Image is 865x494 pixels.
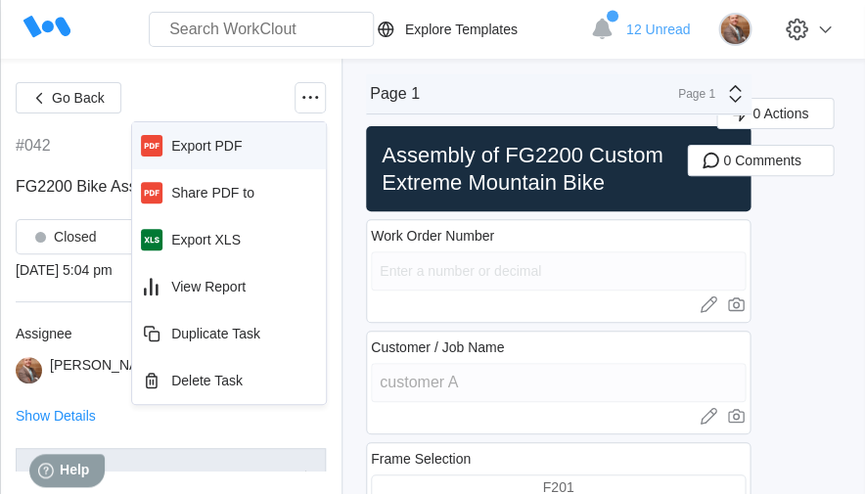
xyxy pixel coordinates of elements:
[723,154,800,167] span: 0 Comments
[52,91,105,105] span: Go Back
[371,339,504,355] div: Customer / Job Name
[752,107,808,120] span: 0 Actions
[374,18,580,41] a: Explore Templates
[16,178,259,195] span: FG2200 Bike Assembly Steps Task
[171,326,260,341] div: Duplicate Task
[371,251,746,291] input: Enter a number or decimal
[16,357,42,383] img: Suit_Brick.jpg
[666,87,715,101] div: Page 1
[371,451,471,467] div: Frame Selection
[26,223,97,250] div: Closed
[626,22,690,37] span: 12 Unread
[171,138,242,154] div: Export PDF
[687,145,834,176] button: 0 Comments
[16,409,96,423] button: Show Details
[716,98,834,129] button: 0 Actions
[16,82,121,113] button: Go Back
[50,357,192,383] div: [PERSON_NAME] Hair
[370,85,420,103] div: Page 1
[718,13,751,46] img: Suit_Brick.jpg
[374,142,743,196] h2: Assembly of FG2200 Custom Extreme Mountain Bike
[171,373,243,388] div: Delete Task
[16,137,51,155] div: #042
[16,326,326,341] div: Assignee
[171,279,246,294] div: View Report
[371,363,746,402] input: Type here...
[371,228,494,244] div: Work Order Number
[405,22,518,37] div: Explore Templates
[16,262,326,278] div: [DATE] 5:04 pm
[171,185,254,201] div: Share PDF to
[171,232,241,247] div: Export XLS
[149,12,374,47] input: Search WorkClout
